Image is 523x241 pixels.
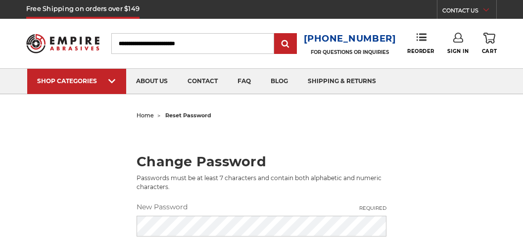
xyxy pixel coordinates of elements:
[447,48,469,54] span: Sign In
[276,34,295,54] input: Submit
[304,32,396,46] a: [PHONE_NUMBER]
[482,48,497,54] span: Cart
[26,29,99,58] img: Empire Abrasives
[165,112,211,119] span: reset password
[261,69,298,94] a: blog
[178,69,228,94] a: contact
[298,69,386,94] a: shipping & returns
[137,174,386,192] p: Passwords must be at least 7 characters and contain both alphabetic and numeric characters.
[228,69,261,94] a: faq
[359,204,386,212] small: Required
[482,33,497,54] a: Cart
[407,33,434,54] a: Reorder
[126,69,178,94] a: about us
[304,49,396,55] p: FOR QUESTIONS OR INQUIRIES
[37,77,116,85] div: SHOP CATEGORIES
[442,5,496,19] a: CONTACT US
[137,155,386,168] h2: Change Password
[137,202,386,212] label: New Password
[407,48,434,54] span: Reorder
[137,112,154,119] a: home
